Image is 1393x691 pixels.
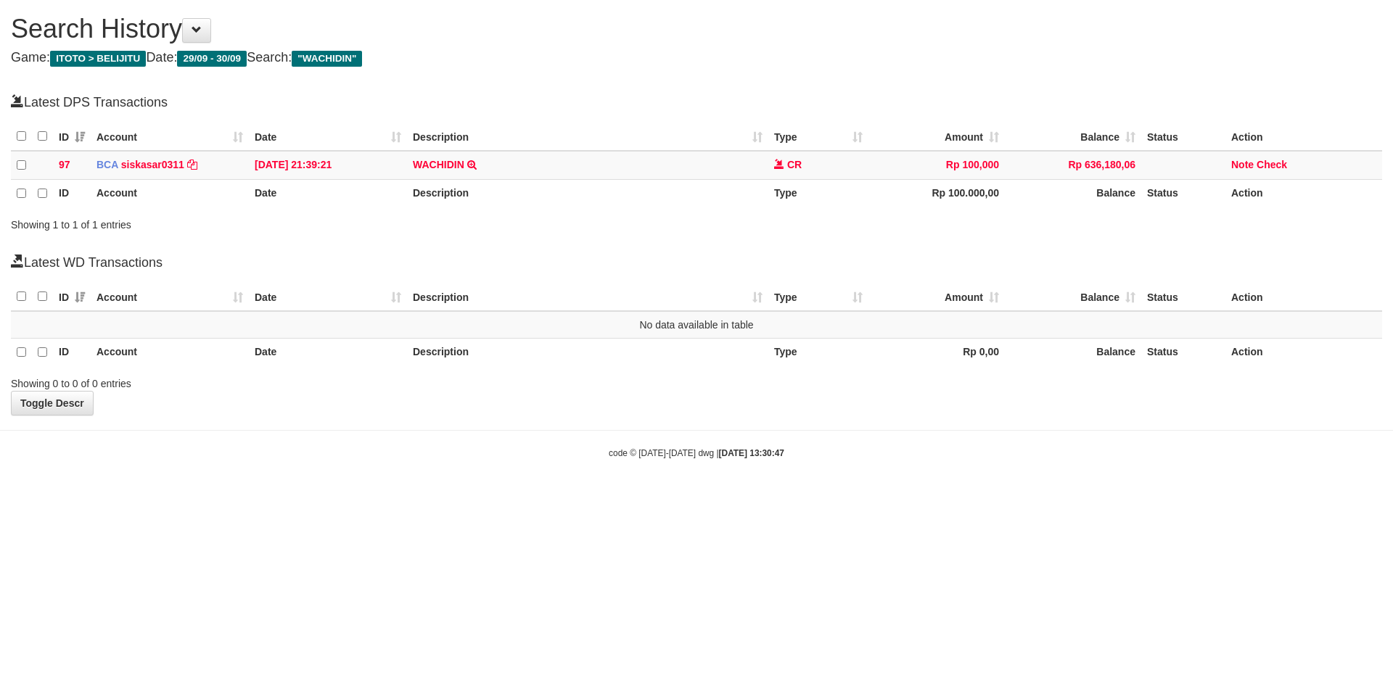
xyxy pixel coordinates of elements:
[11,94,1382,110] h4: Latest DPS Transactions
[249,123,407,151] th: Date: activate to sort column ascending
[868,283,1005,311] th: Amount: activate to sort column ascending
[53,180,91,208] th: ID
[187,159,197,170] a: Copy siskasar0311 to clipboard
[91,180,249,208] th: Account
[407,338,768,366] th: Description
[1231,159,1254,170] a: Note
[50,51,146,67] span: ITOTO > BELIJITU
[868,180,1005,208] th: Rp 100.000,00
[868,338,1005,366] th: Rp 0,00
[768,283,868,311] th: Type: activate to sort column ascending
[11,212,570,232] div: Showing 1 to 1 of 1 entries
[407,283,768,311] th: Description: activate to sort column ascending
[1141,338,1225,366] th: Status
[11,51,1382,65] h4: Game: Date: Search:
[249,338,407,366] th: Date
[249,151,407,180] td: [DATE] 21:39:21
[413,159,464,170] a: WACHIDIN
[249,283,407,311] th: Date: activate to sort column ascending
[1005,180,1141,208] th: Balance
[787,159,802,170] span: CR
[96,159,118,170] span: BCA
[53,338,91,366] th: ID
[1225,338,1382,366] th: Action
[1141,123,1225,151] th: Status
[11,254,1382,270] h4: Latest WD Transactions
[1005,338,1141,366] th: Balance
[91,123,249,151] th: Account: activate to sort column ascending
[1005,123,1141,151] th: Balance: activate to sort column ascending
[1005,283,1141,311] th: Balance: activate to sort column ascending
[53,151,91,180] td: 97
[1225,123,1382,151] th: Action
[1225,283,1382,311] th: Action
[11,15,1382,44] h1: Search History
[768,123,868,151] th: Type: activate to sort column ascending
[91,283,249,311] th: Account: activate to sort column ascending
[91,338,249,366] th: Account
[53,283,91,311] th: ID: activate to sort column ascending
[719,448,784,458] strong: [DATE] 13:30:47
[121,159,184,170] a: siskasar0311
[11,391,94,415] a: Toggle Descr
[1225,180,1382,208] th: Action
[11,311,1382,339] td: No data available in table
[609,448,784,458] small: code © [DATE]-[DATE] dwg |
[11,371,570,391] div: Showing 0 to 0 of 0 entries
[407,123,768,151] th: Description: activate to sort column ascending
[407,180,768,208] th: Description
[868,151,1005,180] td: Rp 100,000
[1141,180,1225,208] th: Status
[249,180,407,208] th: Date
[1005,151,1141,180] td: Rp 636,180,06
[292,51,362,67] span: "WACHIDIN"
[868,123,1005,151] th: Amount: activate to sort column ascending
[53,123,91,151] th: ID: activate to sort column ascending
[1257,159,1287,170] a: Check
[768,180,868,208] th: Type
[768,338,868,366] th: Type
[1141,283,1225,311] th: Status
[177,51,247,67] span: 29/09 - 30/09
